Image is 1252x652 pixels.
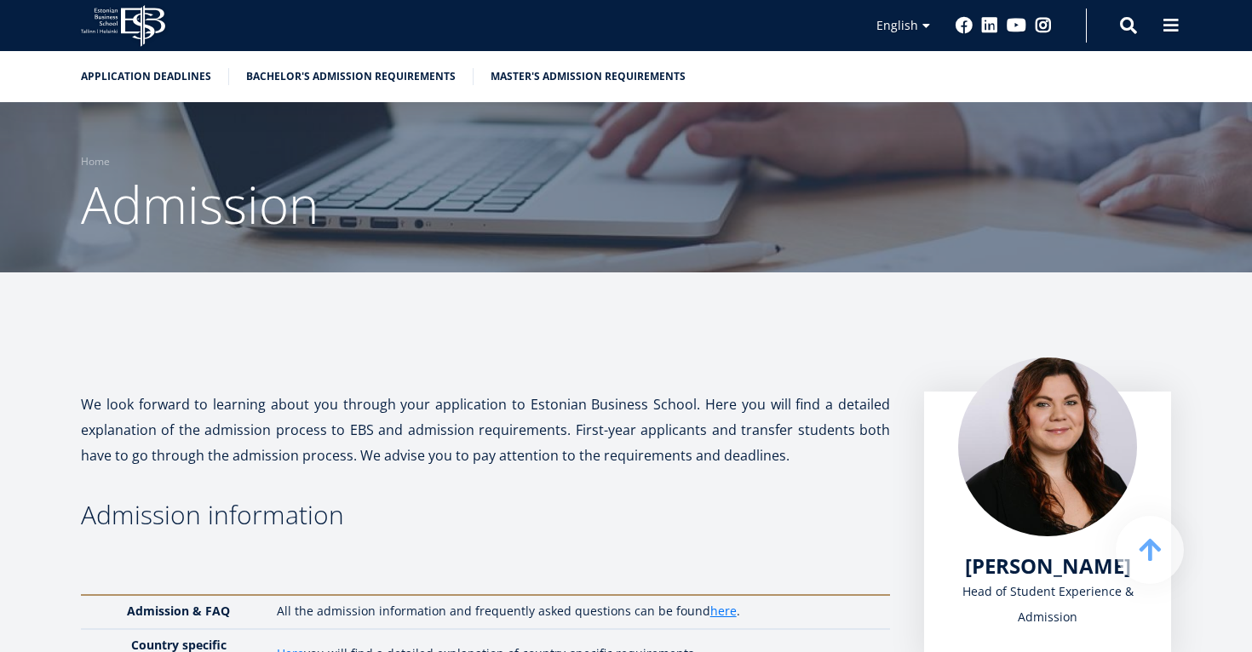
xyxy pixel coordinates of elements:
[956,17,973,34] a: Facebook
[268,595,890,629] td: All the admission information and frequently asked questions can be found .
[958,579,1137,630] div: Head of Student Experience & Admission
[710,603,737,620] a: here
[81,502,890,528] h3: Admission information
[81,68,211,85] a: Application deadlines
[958,357,1137,536] img: liina reimann
[81,392,890,468] p: We look forward to learning about you through your application to Estonian Business School. Here ...
[81,153,110,170] a: Home
[981,17,998,34] a: Linkedin
[246,68,456,85] a: Bachelor's admission requirements
[127,603,230,619] strong: Admission & FAQ
[1035,17,1052,34] a: Instagram
[491,68,686,85] a: Master's admission requirements
[81,169,319,239] span: Admission
[965,552,1131,580] span: [PERSON_NAME]
[1007,17,1026,34] a: Youtube
[965,553,1131,579] a: [PERSON_NAME]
